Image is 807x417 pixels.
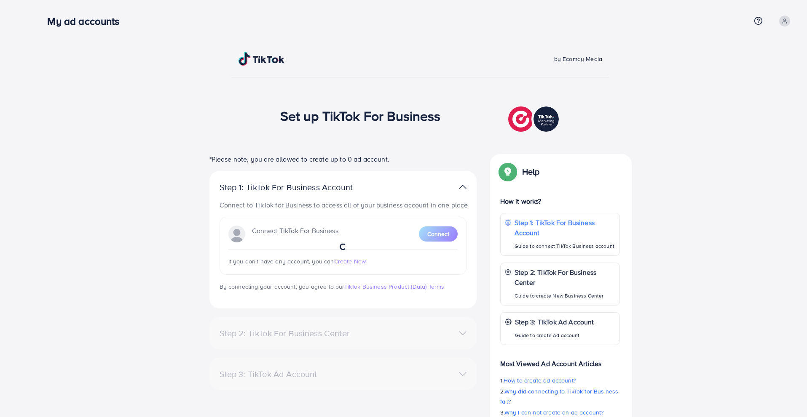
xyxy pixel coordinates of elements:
[239,52,285,66] img: TikTok
[515,241,615,251] p: Guide to connect TikTok Business account
[515,218,615,238] p: Step 1: TikTok For Business Account
[500,352,620,369] p: Most Viewed Ad Account Articles
[500,375,620,385] p: 1.
[500,387,619,406] span: Why did connecting to TikTok for Business fail?
[500,386,620,406] p: 2.
[209,154,477,164] p: *Please note, you are allowed to create up to 0 ad account.
[515,317,594,327] p: Step 3: TikTok Ad Account
[504,376,576,385] span: How to create ad account?
[554,55,602,63] span: by Ecomdy Media
[522,167,540,177] p: Help
[280,108,441,124] h1: Set up TikTok For Business
[500,196,620,206] p: How it works?
[504,408,604,417] span: Why I can not create an ad account?
[220,182,380,192] p: Step 1: TikTok For Business Account
[47,15,126,27] h3: My ad accounts
[515,291,615,301] p: Guide to create New Business Center
[515,330,594,340] p: Guide to create Ad account
[500,164,515,179] img: Popup guide
[459,181,467,193] img: TikTok partner
[515,267,615,287] p: Step 2: TikTok For Business Center
[508,104,561,134] img: TikTok partner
